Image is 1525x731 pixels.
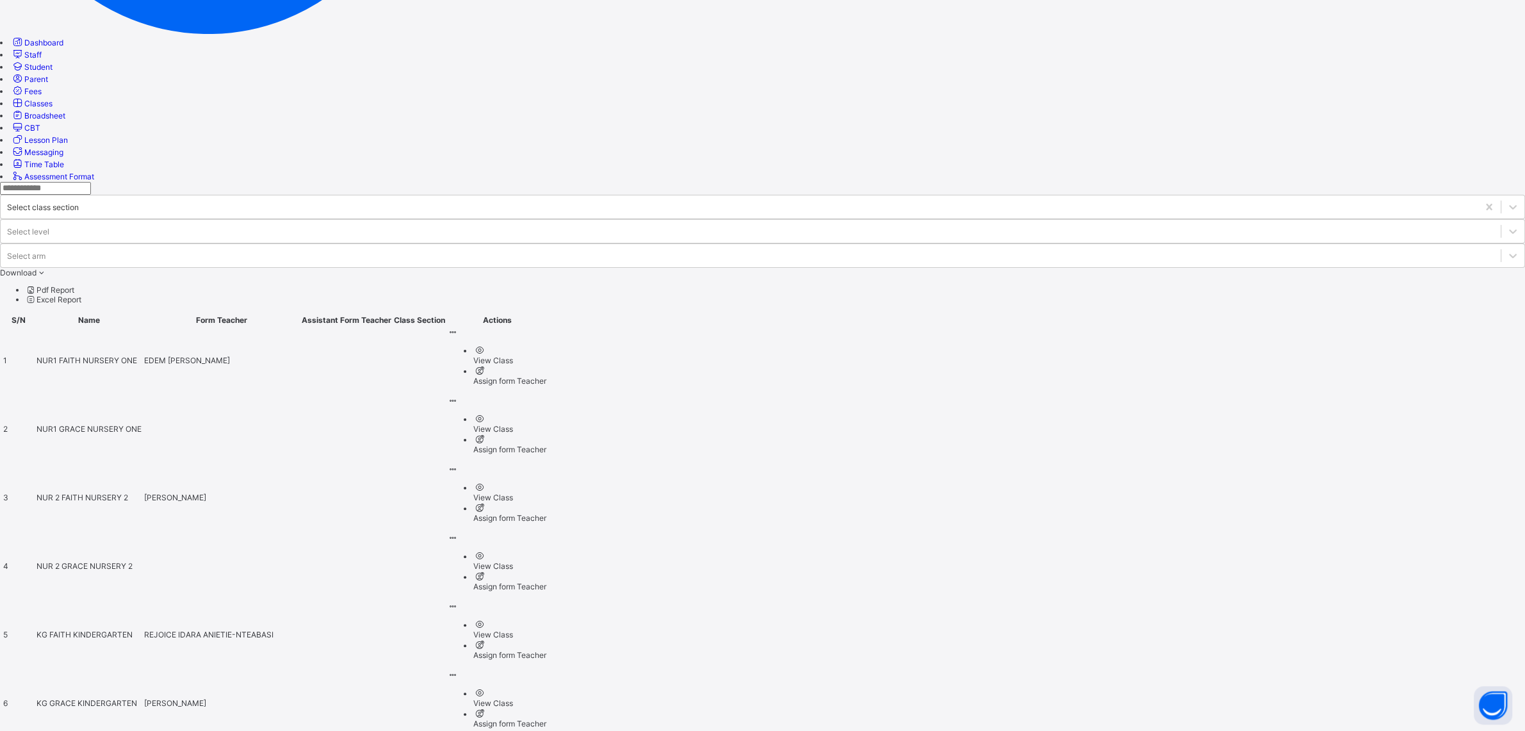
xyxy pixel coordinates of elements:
td: 4 [3,532,35,600]
td: 1 [3,327,35,394]
div: View Class [473,561,546,571]
a: CBT [11,123,40,133]
a: Fees [11,86,42,96]
span: Time Table [24,160,64,169]
span: CBT [24,123,40,133]
span: Fees [24,86,42,96]
span: EDEM [PERSON_NAME] [144,356,299,365]
a: Student [11,62,53,72]
div: Select class section [7,202,79,211]
a: Messaging [11,147,63,157]
span: Messaging [24,147,63,157]
li: dropdown-list-item-null-1 [26,295,1525,304]
span: NUR1 FAITH [37,356,83,365]
span: Lesson Plan [24,135,68,145]
div: View Class [473,493,546,502]
span: NURSERY 2 [90,561,133,571]
span: NUR1 GRACE [37,424,87,434]
a: Staff [11,50,42,60]
div: Assign form Teacher [473,582,546,591]
a: Time Table [11,160,64,169]
td: 2 [3,395,35,463]
span: NURSERY ONE [87,424,142,434]
span: Parent [24,74,48,84]
div: View Class [473,630,546,639]
span: NURSERY 2 [85,493,128,502]
a: Assessment Format [11,172,94,181]
div: View Class [473,698,546,708]
span: NUR 2 FAITH [37,493,85,502]
th: Actions [447,315,547,325]
a: Broadsheet [11,111,65,120]
span: Assessment Format [24,172,94,181]
span: Staff [24,50,42,60]
span: Dashboard [24,38,63,47]
th: S/N [3,315,35,325]
div: View Class [473,356,546,365]
th: Class Section [393,315,446,325]
span: REJOICE IDARA ANIETIE-NTEABASI [144,630,299,639]
span: [PERSON_NAME] [144,698,299,708]
div: Assign form Teacher [473,719,546,728]
span: NUR 2 GRACE [37,561,90,571]
div: Select level [7,226,49,236]
span: Student [24,62,53,72]
span: KINDERGARTEN [73,630,133,639]
a: Parent [11,74,48,84]
td: 5 [3,601,35,668]
div: Assign form Teacher [473,376,546,386]
span: KINDERGARTEN [77,698,137,708]
a: Lesson Plan [11,135,68,145]
th: Assistant Form Teacher [301,315,392,325]
th: Name [36,315,142,325]
span: [PERSON_NAME] [144,493,299,502]
span: NURSERY ONE [83,356,137,365]
div: Assign form Teacher [473,445,546,454]
span: KG FAITH [37,630,73,639]
li: dropdown-list-item-null-0 [26,285,1525,295]
span: Classes [24,99,53,108]
td: 3 [3,464,35,531]
span: KG GRACE [37,698,77,708]
div: Assign form Teacher [473,513,546,523]
th: Form Teacher [143,315,300,325]
a: Classes [11,99,53,108]
span: Broadsheet [24,111,65,120]
a: Dashboard [11,38,63,47]
div: Select arm [7,251,45,260]
div: Assign form Teacher [473,650,546,660]
button: Open asap [1474,686,1512,725]
div: View Class [473,424,546,434]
